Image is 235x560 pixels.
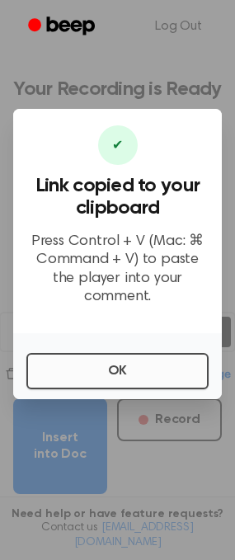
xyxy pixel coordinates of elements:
div: ✔ [98,125,138,165]
button: OK [26,353,209,389]
a: Beep [16,11,110,43]
a: Log Out [139,7,219,46]
p: Press Control + V (Mac: ⌘ Command + V) to paste the player into your comment. [26,233,209,307]
h3: Link copied to your clipboard [26,175,209,219]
